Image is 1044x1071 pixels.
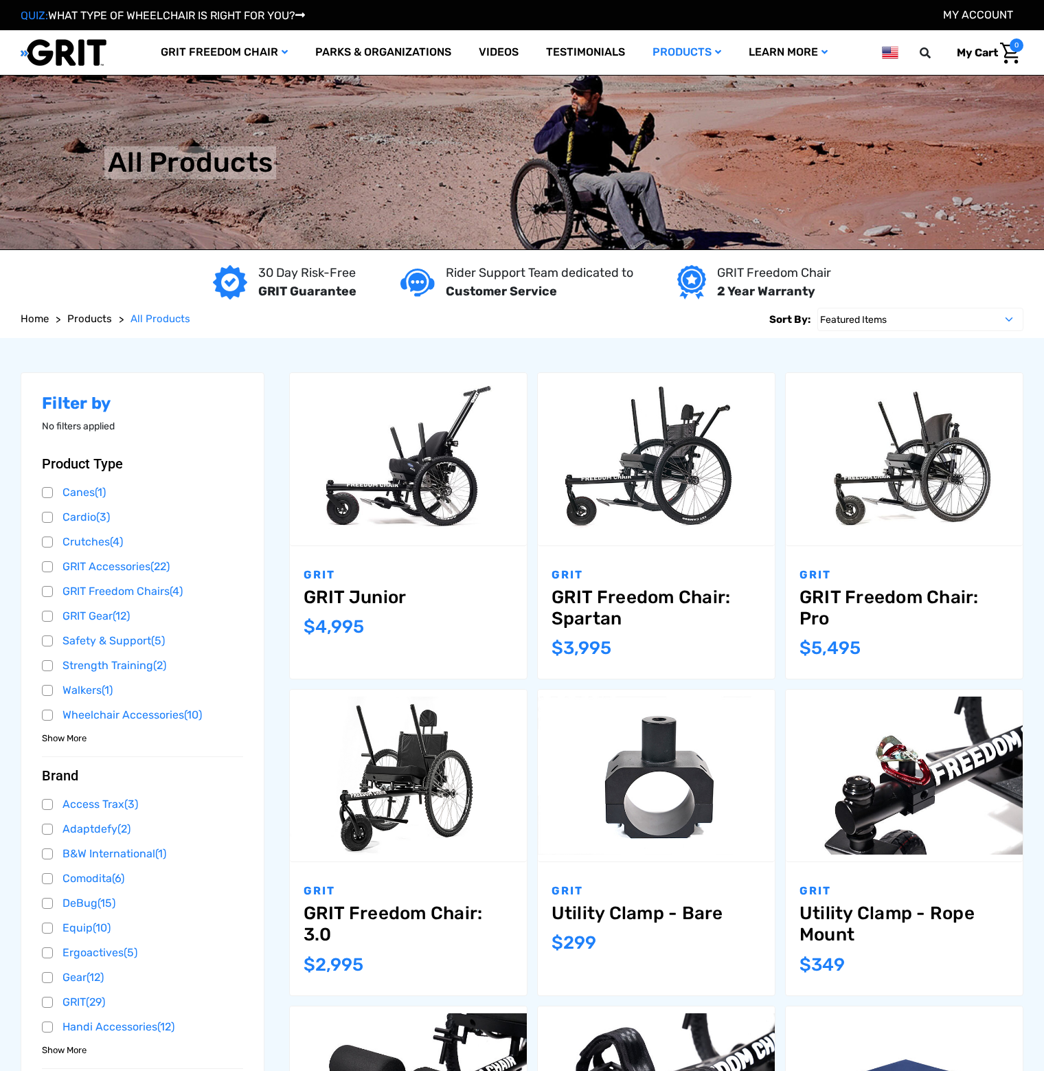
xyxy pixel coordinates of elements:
[42,581,243,602] a: GRIT Freedom Chairs(4)
[538,697,775,855] img: Utility Clamp - Bare
[42,631,243,651] a: Safety & Support(5)
[538,380,775,538] img: GRIT Freedom Chair: Spartan
[799,587,1009,629] a: GRIT Freedom Chair: Pro,$5,495.00
[147,30,302,75] a: GRIT Freedom Chair
[42,606,243,627] a: GRIT Gear(12)
[130,313,190,325] span: All Products
[117,822,130,835] span: (2)
[42,767,78,784] span: Brand
[157,1020,174,1033] span: (12)
[943,8,1013,21] a: Account
[42,655,243,676] a: Strength Training(2)
[42,455,243,472] button: Product Type
[926,38,946,67] input: Search
[42,556,243,577] a: GRIT Accessories(22)
[258,264,356,282] p: 30 Day Risk-Free
[639,30,735,75] a: Products
[151,634,165,647] span: (5)
[400,269,435,297] img: Customer service
[42,394,243,414] h2: Filter by
[110,535,123,548] span: (4)
[677,265,705,300] img: Year warranty
[153,659,166,672] span: (2)
[42,1043,87,1056] a: Show More
[538,373,775,545] a: GRIT Freedom Chair: Spartan,$3,995.00
[67,313,112,325] span: Products
[42,767,243,784] button: Brand
[304,587,513,608] a: GRIT Junior,$4,995.00
[465,30,532,75] a: Videos
[538,690,775,861] a: Utility Clamp - Bare,$299.00
[93,921,111,934] span: (10)
[302,30,465,75] a: Parks & Organizations
[96,510,110,523] span: (3)
[42,507,243,528] a: Cardio(3)
[552,883,761,899] p: GRIT
[769,308,810,331] label: Sort By:
[124,946,137,959] span: (5)
[42,794,243,815] a: Access Trax(3)
[258,284,356,299] strong: GRIT Guarantee
[552,567,761,583] p: GRIT
[42,992,243,1013] a: GRIT(29)
[42,844,243,864] a: B&W International(1)
[957,46,998,59] span: My Cart
[67,311,112,327] a: Products
[532,30,639,75] a: Testimonials
[42,705,243,725] a: Wheelchair Accessories(10)
[42,868,243,889] a: Comodita(6)
[552,638,611,659] span: $3,995
[21,38,106,67] img: GRIT All-Terrain Wheelchair and Mobility Equipment
[1000,43,1020,64] img: Cart
[184,708,202,721] span: (10)
[799,638,861,659] span: $5,495
[108,146,273,179] h1: All Products
[946,38,1023,67] a: Cart with 0 items
[98,897,115,910] span: (15)
[304,567,513,583] p: GRIT
[112,872,124,885] span: (6)
[42,819,243,839] a: Adaptdefy(2)
[21,311,49,327] a: Home
[42,1017,243,1037] a: Handi Accessories(12)
[290,697,527,855] img: GRIT Freedom Chair: 3.0
[799,954,845,976] span: $349
[87,971,104,984] span: (12)
[786,697,1023,855] img: Utility Clamp - Rope Mount
[42,967,243,988] a: Gear(12)
[86,995,105,1008] span: (29)
[552,932,596,954] span: $299
[552,903,761,924] a: Utility Clamp - Bare,$299.00
[735,30,841,75] a: Learn More
[786,690,1023,861] a: Utility Clamp - Rope Mount,$349.00
[717,284,815,299] strong: 2 Year Warranty
[799,883,1009,899] p: GRIT
[42,943,243,963] a: Ergoactives(5)
[130,311,190,327] a: All Products
[290,690,527,861] a: GRIT Freedom Chair: 3.0,$2,995.00
[290,380,527,538] img: GRIT Junior: GRIT Freedom Chair all terrain wheelchair engineered specifically for kids
[446,284,557,299] strong: Customer Service
[786,373,1023,545] a: GRIT Freedom Chair: Pro,$5,495.00
[42,918,243,938] a: Equip(10)
[42,731,87,744] a: Show More
[95,486,106,499] span: (1)
[42,532,243,552] a: Crutches(4)
[304,616,364,638] span: $4,995
[113,609,130,622] span: (12)
[21,313,49,325] span: Home
[213,265,247,300] img: GRIT Guarantee
[21,9,305,22] a: QUIZ:WHAT TYPE OF WHEELCHAIR IS RIGHT FOR YOU?
[155,847,166,860] span: (1)
[717,264,831,282] p: GRIT Freedom Chair
[882,44,898,61] img: us.png
[304,954,363,976] span: $2,995
[304,883,513,899] p: GRIT
[102,684,113,697] span: (1)
[290,373,527,545] a: GRIT Junior,$4,995.00
[304,903,513,945] a: GRIT Freedom Chair: 3.0,$2,995.00
[42,680,243,701] a: Walkers(1)
[170,585,183,598] span: (4)
[42,1044,87,1057] span: Show More
[552,587,761,629] a: GRIT Freedom Chair: Spartan,$3,995.00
